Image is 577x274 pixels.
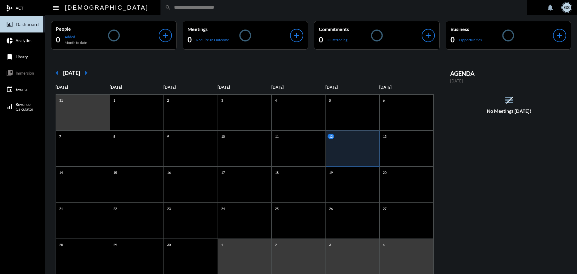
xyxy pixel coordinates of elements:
h5: No Meetings [DATE]! [444,108,574,114]
p: 11 [273,134,280,139]
span: ACT [16,6,23,11]
p: 7 [58,134,63,139]
p: 30 [166,242,172,247]
p: 13 [381,134,388,139]
p: 19 [328,170,334,175]
p: [DATE] [271,85,325,90]
mat-icon: pie_chart [6,37,13,44]
p: 16 [166,170,172,175]
p: 28 [58,242,64,247]
p: [DATE] [325,85,380,90]
p: 8 [112,134,117,139]
p: 18 [273,170,280,175]
mat-icon: insert_chart_outlined [6,21,13,28]
div: GS [562,3,571,12]
span: Analytics [16,38,32,43]
p: [DATE] [56,85,110,90]
p: 27 [381,206,388,211]
mat-icon: signal_cellular_alt [6,103,13,110]
p: 21 [58,206,64,211]
p: 6 [381,98,386,103]
mat-icon: reorder [504,95,514,105]
p: 2 [273,242,278,247]
mat-icon: Side nav toggle icon [52,4,60,11]
p: 31 [58,98,64,103]
mat-icon: arrow_right [80,67,92,79]
p: 4 [381,242,386,247]
p: 26 [328,206,334,211]
span: Revenue Calculator [16,102,33,112]
p: [DATE] [450,79,568,83]
p: 4 [273,98,278,103]
p: 1 [112,98,117,103]
p: 17 [220,170,226,175]
mat-icon: bookmark [6,53,13,60]
p: [DATE] [218,85,272,90]
mat-icon: search [165,5,171,11]
mat-icon: notifications [547,4,554,11]
h2: AGENDA [450,70,568,77]
p: 25 [273,206,280,211]
p: 12 [328,134,334,139]
p: 20 [381,170,388,175]
p: 10 [220,134,226,139]
p: 14 [58,170,64,175]
span: Immersion [16,71,34,75]
span: Library [16,54,28,59]
span: Events [16,87,28,92]
p: 5 [328,98,332,103]
p: 23 [166,206,172,211]
p: 2 [166,98,170,103]
p: 3 [220,98,224,103]
p: 9 [166,134,170,139]
button: Toggle sidenav [50,2,62,14]
mat-icon: event [6,86,13,93]
p: 1 [220,242,224,247]
mat-icon: collections_bookmark [6,69,13,77]
mat-icon: arrow_left [51,67,63,79]
p: [DATE] [163,85,218,90]
h2: [DATE] [63,69,80,76]
p: 24 [220,206,226,211]
span: Dashboard [16,22,39,27]
p: 22 [112,206,118,211]
p: [DATE] [379,85,433,90]
p: 15 [112,170,118,175]
p: 3 [328,242,332,247]
mat-icon: mediation [6,5,13,12]
p: [DATE] [110,85,164,90]
p: 29 [112,242,118,247]
h2: [DEMOGRAPHIC_DATA] [65,3,148,12]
